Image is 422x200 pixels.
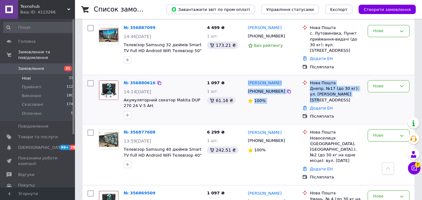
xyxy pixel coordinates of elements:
[22,76,31,81] span: Нові
[124,147,201,163] a: Телевізор Samsung 40 дюймів Smart TV Full HD Android WiFi Телевізор 40" Самсунг Смарт ТВ 4К
[248,25,282,31] a: [PERSON_NAME]
[359,5,416,14] button: Створити замовлення
[254,148,266,152] span: 100%
[373,83,397,90] div: Нове
[254,98,266,103] span: 100%
[99,25,119,45] a: Фото товару
[124,130,156,134] a: № 356877608
[248,130,282,136] a: [PERSON_NAME]
[207,80,225,85] span: 1 097 ₴
[261,5,319,14] button: Управління статусами
[18,124,48,129] span: Повідомлення
[70,145,77,150] span: 28
[71,111,73,116] span: 5
[330,7,348,12] span: Експорт
[207,138,218,143] span: 1 шт.
[99,80,119,100] a: Фото товару
[64,66,72,71] span: 31
[3,22,74,33] input: Пошук
[408,162,420,174] button: Чат з покупцем7
[207,41,238,49] div: 173.21 ₴
[99,132,118,147] img: Фото товару
[364,7,411,12] span: Створити замовлення
[67,102,73,107] span: 174
[99,28,118,42] img: Фото товару
[310,86,363,103] div: Днепр, №17 (до 30 кг): ул. [PERSON_NAME][STREET_ADDRESS]
[18,172,34,178] span: Відгуки
[310,80,363,86] div: Нова Пошта
[124,25,156,30] a: № 356887099
[20,4,67,9] span: Texnohub
[247,137,286,145] div: [PHONE_NUMBER]
[124,139,151,144] span: 13:59[DATE]
[99,129,119,149] a: Фото товару
[18,155,58,167] span: Показники роботи компанії
[18,145,64,150] span: [DEMOGRAPHIC_DATA]
[22,111,42,116] span: Оплачені
[69,76,73,81] span: 31
[247,87,286,95] div: [PHONE_NUMBER]
[18,49,75,61] span: Замовлення та повідомлення
[310,25,363,31] div: Нова Пошта
[124,89,151,94] span: 14:14[DATE]
[254,43,283,48] span: Без рейтингу
[310,114,363,119] div: Післяплата
[207,97,236,104] div: 61.16 ₴
[67,93,73,99] span: 180
[207,34,218,38] span: 1 шт.
[373,193,397,200] div: Нове
[207,130,225,134] span: 6 299 ₴
[124,98,200,108] a: Акумуляторний секатор Makita DUP 270 24 V 5 AH.
[207,191,225,195] span: 1 097 ₴
[207,25,225,30] span: 4 499 ₴
[22,102,43,107] span: Скасовані
[310,174,363,180] div: Післяплата
[310,64,363,70] div: Післяплата
[22,84,41,90] span: Прийняті
[248,191,282,197] a: [PERSON_NAME]
[18,66,44,71] span: Замовлення
[310,31,363,53] div: с. Лутовинівка, Пункт приймання-видачі (до 30 кг): вул. [STREET_ADDRESS]
[18,134,58,140] span: Товари та послуги
[207,146,238,154] div: 242.51 ₴
[166,5,255,14] button: Завантажити звіт по пром-оплаті
[99,80,118,100] img: Фото товару
[124,34,151,39] span: 14:46[DATE]
[310,129,363,135] div: Нова Пошта
[310,56,333,61] a: Додати ЕН
[18,39,36,44] span: Головна
[415,162,420,168] span: 7
[373,28,397,34] div: Нове
[310,167,333,171] a: Додати ЕН
[247,32,286,40] div: [PHONE_NUMBER]
[124,42,201,59] a: Телевізор Samsung 32 дюймів Smart TV Full HD Android WiFi Телевізор 50" Самсунг Смарт ТВ 4К
[248,80,282,86] a: [PERSON_NAME]
[67,84,73,90] span: 112
[18,183,35,188] span: Покупці
[171,7,250,12] span: Завантажити звіт по пром-оплаті
[124,191,156,195] a: № 356869509
[266,7,314,12] span: Управління статусами
[310,135,363,164] div: Новоселиця ([GEOGRAPHIC_DATA], [GEOGRAPHIC_DATA].), №2 (до 30 кг на одне місце): вул. [DATE]
[94,6,157,13] h1: Список замовлень
[207,89,218,94] span: 1 шт.
[373,132,397,139] div: Нове
[59,145,70,150] span: 99+
[310,190,363,196] div: Нова Пошта
[124,80,156,85] a: № 356880616
[352,7,416,12] a: Створити замовлення
[20,9,75,15] div: Ваш ID: 4113266
[310,106,333,110] a: Додати ЕН
[22,93,41,99] span: Виконані
[325,5,353,14] button: Експорт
